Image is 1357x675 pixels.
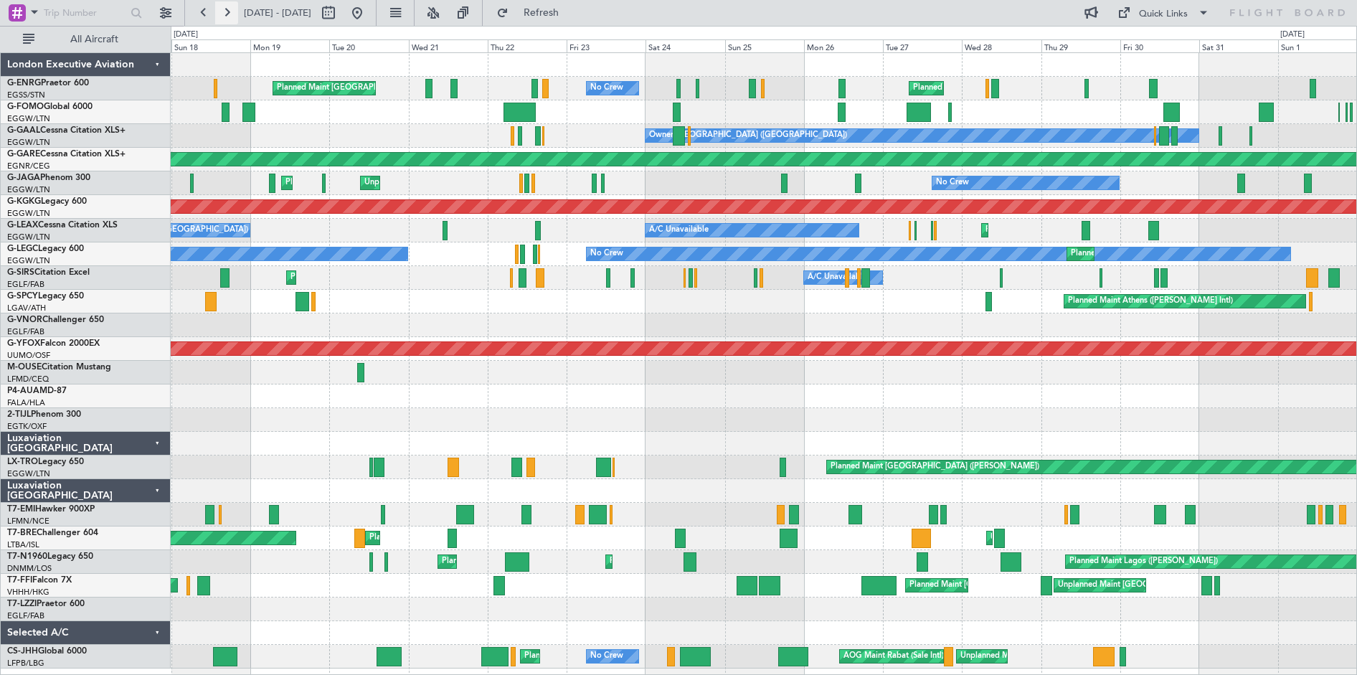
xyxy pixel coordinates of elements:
a: EGGW/LTN [7,184,50,195]
button: All Aircraft [16,28,156,51]
span: G-FOMO [7,103,44,111]
a: T7-BREChallenger 604 [7,529,98,537]
span: [DATE] - [DATE] [244,6,311,19]
a: EGGW/LTN [7,232,50,242]
div: Planned Maint [GEOGRAPHIC_DATA] ([GEOGRAPHIC_DATA]) [1071,243,1297,265]
a: T7-N1960Legacy 650 [7,552,93,561]
span: P4-AUA [7,387,39,395]
div: Unplanned Maint [GEOGRAPHIC_DATA] ([PERSON_NAME] Intl) [990,527,1223,549]
a: G-JAGAPhenom 300 [7,174,90,182]
a: G-LEGCLegacy 600 [7,245,84,253]
a: M-OUSECitation Mustang [7,363,111,372]
div: Unplanned Maint [GEOGRAPHIC_DATA] ([GEOGRAPHIC_DATA]) [960,646,1196,667]
span: G-JAGA [7,174,40,182]
span: T7-LZZI [7,600,37,608]
div: Unplanned Maint [GEOGRAPHIC_DATA] ([GEOGRAPHIC_DATA]) [364,172,600,194]
div: Planned Maint [GEOGRAPHIC_DATA] ([GEOGRAPHIC_DATA]) [913,77,1139,99]
div: [DATE] [1280,29,1305,41]
a: G-FOMOGlobal 6000 [7,103,93,111]
span: CS-JHH [7,647,38,656]
a: CS-JHHGlobal 6000 [7,647,87,656]
a: EGNR/CEG [7,161,50,171]
div: Planned Maint [GEOGRAPHIC_DATA] ([GEOGRAPHIC_DATA]) [524,646,750,667]
span: Refresh [511,8,572,18]
a: LGAV/ATH [7,303,46,313]
span: G-SPCY [7,292,38,301]
a: G-KGKGLegacy 600 [7,197,87,206]
div: Fri 23 [567,39,646,52]
div: No Crew [936,172,969,194]
span: G-GAAL [7,126,40,135]
a: EGGW/LTN [7,137,50,148]
div: Planned Maint [GEOGRAPHIC_DATA] ([GEOGRAPHIC_DATA]) [610,551,836,572]
a: G-LEAXCessna Citation XLS [7,221,118,230]
a: VHHH/HKG [7,587,49,598]
span: G-GARE [7,150,40,159]
a: P4-AUAMD-87 [7,387,67,395]
div: Planned Maint [GEOGRAPHIC_DATA] ([GEOGRAPHIC_DATA]) [290,267,516,288]
div: Planned Maint [GEOGRAPHIC_DATA] ([GEOGRAPHIC_DATA]) [985,220,1211,241]
div: Tue 20 [329,39,408,52]
div: AOG Maint Rabat (Sale Intl) [843,646,944,667]
input: Trip Number [44,2,126,24]
a: EGLF/FAB [7,610,44,621]
span: G-LEAX [7,221,38,230]
div: Sat 31 [1199,39,1278,52]
div: No Crew [590,243,623,265]
a: DNMM/LOS [7,563,52,574]
div: Thu 22 [488,39,567,52]
div: Unplanned Maint [GEOGRAPHIC_DATA] ([GEOGRAPHIC_DATA] Intl) [1058,575,1308,596]
span: T7-FFI [7,576,32,585]
a: G-VNORChallenger 650 [7,316,104,324]
a: 2-TIJLPhenom 300 [7,410,81,419]
div: No Crew London ([GEOGRAPHIC_DATA]) [96,220,248,241]
span: G-YFOX [7,339,40,348]
div: Sat 24 [646,39,724,52]
span: T7-EMI [7,505,35,514]
div: Wed 21 [409,39,488,52]
a: EGGW/LTN [7,255,50,266]
div: Mon 19 [250,39,329,52]
a: EGSS/STN [7,90,45,100]
div: Thu 29 [1041,39,1120,52]
span: T7-N1960 [7,552,47,561]
span: M-OUSE [7,363,42,372]
div: A/C Unavailable [808,267,867,288]
div: Sun 25 [725,39,804,52]
div: A/C Unavailable [649,220,709,241]
a: G-GARECessna Citation XLS+ [7,150,126,159]
a: LFMD/CEQ [7,374,49,384]
div: No Crew [590,646,623,667]
div: Planned Maint [GEOGRAPHIC_DATA] ([GEOGRAPHIC_DATA]) [909,575,1135,596]
a: T7-FFIFalcon 7X [7,576,72,585]
span: 2-TIJL [7,410,31,419]
div: Planned Maint Lagos ([PERSON_NAME]) [1069,551,1218,572]
div: Planned Maint [GEOGRAPHIC_DATA] ([PERSON_NAME]) [831,456,1039,478]
a: G-SIRSCitation Excel [7,268,90,277]
div: Planned Maint [GEOGRAPHIC_DATA] ([GEOGRAPHIC_DATA]) [277,77,503,99]
div: Quick Links [1139,7,1188,22]
span: G-KGKG [7,197,41,206]
a: LFMN/NCE [7,516,49,527]
a: LFPB/LBG [7,658,44,669]
a: EGGW/LTN [7,208,50,219]
a: EGGW/LTN [7,468,50,479]
a: G-SPCYLegacy 650 [7,292,84,301]
div: Planned Maint Lagos ([PERSON_NAME]) [442,551,590,572]
a: LTBA/ISL [7,539,39,550]
span: G-ENRG [7,79,41,88]
div: Tue 27 [883,39,962,52]
div: Sun 18 [171,39,250,52]
a: UUMO/OSF [7,350,50,361]
a: G-GAALCessna Citation XLS+ [7,126,126,135]
a: EGTK/OXF [7,421,47,432]
span: G-SIRS [7,268,34,277]
div: Mon 26 [804,39,883,52]
div: Planned Maint Nice ([GEOGRAPHIC_DATA]) [369,527,529,549]
a: EGGW/LTN [7,113,50,124]
a: G-ENRGPraetor 600 [7,79,89,88]
a: FALA/HLA [7,397,45,408]
span: G-LEGC [7,245,38,253]
a: EGLF/FAB [7,326,44,337]
div: Wed 28 [962,39,1041,52]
